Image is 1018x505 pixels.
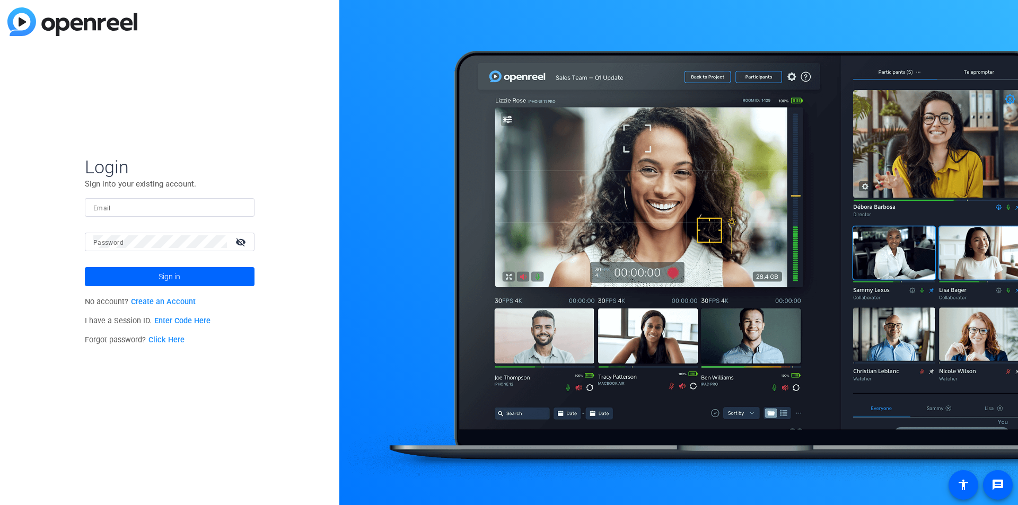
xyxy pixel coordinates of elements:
[93,205,111,212] mat-label: Email
[93,239,124,246] mat-label: Password
[957,479,970,491] mat-icon: accessibility
[85,335,185,344] span: Forgot password?
[85,178,254,190] p: Sign into your existing account.
[85,267,254,286] button: Sign in
[991,479,1004,491] mat-icon: message
[154,316,210,325] a: Enter Code Here
[131,297,196,306] a: Create an Account
[85,156,254,178] span: Login
[148,335,185,344] a: Click Here
[85,316,210,325] span: I have a Session ID.
[85,297,196,306] span: No account?
[93,201,246,214] input: Enter Email Address
[229,234,254,250] mat-icon: visibility_off
[159,263,180,290] span: Sign in
[7,7,137,36] img: blue-gradient.svg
